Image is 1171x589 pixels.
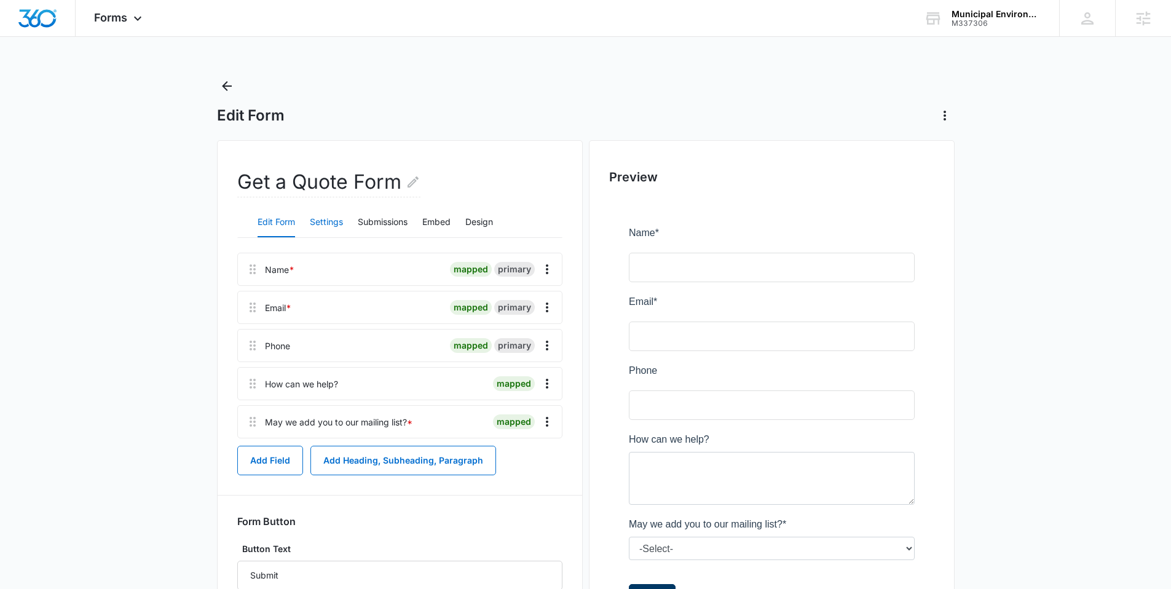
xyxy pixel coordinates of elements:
button: Edit Form [258,208,295,237]
button: Design [465,208,493,237]
button: Add Heading, Subheading, Paragraph [310,446,496,475]
h3: Form Button [237,515,296,528]
span: Forms [94,11,127,24]
button: Edit Form Name [406,167,420,197]
button: Overflow Menu [537,374,557,393]
div: Phone [265,339,290,352]
button: Submissions [358,208,408,237]
label: Button Text [237,542,562,556]
div: primary [494,338,535,353]
div: account id [952,19,1041,28]
h2: Get a Quote Form [237,167,420,197]
div: How can we help? [265,378,338,390]
button: Embed [422,208,451,237]
div: primary [494,300,535,315]
div: May we add you to our mailing list? [265,416,412,429]
div: account name [952,9,1041,19]
div: primary [494,262,535,277]
button: Overflow Menu [537,336,557,355]
div: mapped [450,338,492,353]
div: mapped [450,262,492,277]
h1: Edit Form [217,106,285,125]
button: Overflow Menu [537,412,557,432]
div: mapped [493,414,535,429]
button: Overflow Menu [537,259,557,279]
div: mapped [450,300,492,315]
button: Actions [935,106,955,125]
h2: Preview [609,168,934,186]
button: Overflow Menu [537,298,557,317]
button: Add Field [237,446,303,475]
div: Name [265,263,294,276]
span: Submit [8,365,39,375]
button: Settings [310,208,343,237]
div: Email [265,301,291,314]
div: mapped [493,376,535,391]
button: Back [217,76,237,96]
